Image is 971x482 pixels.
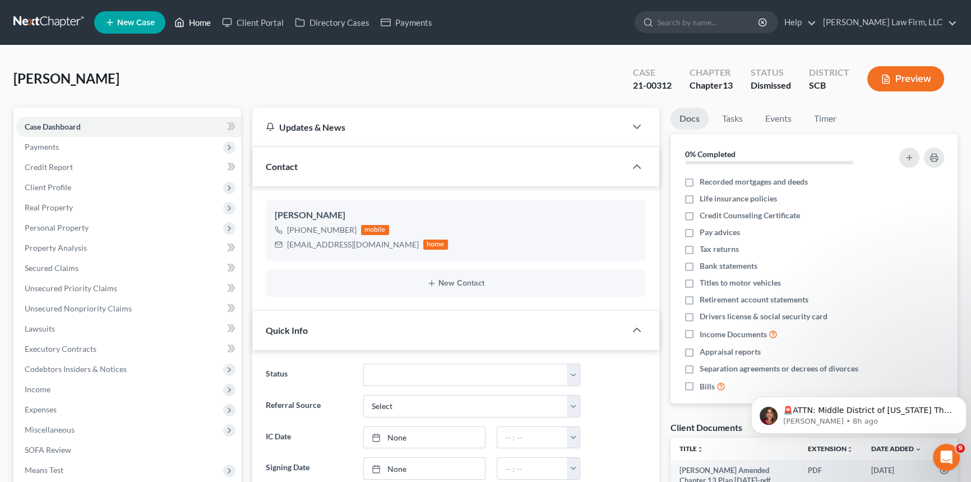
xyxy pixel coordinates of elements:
span: Real Property [25,203,73,212]
input: -- : -- [497,427,568,448]
span: Contact [266,161,298,172]
span: Pay advices [700,227,740,238]
div: Status [751,66,791,79]
label: Referral Source [260,395,358,417]
a: [PERSON_NAME] Law Firm, LLC [817,12,957,33]
a: Credit Report [16,157,241,177]
span: Means Test [25,465,63,475]
div: Chapter [690,66,733,79]
a: Help [779,12,816,33]
button: Preview [867,66,944,91]
span: Appraisal reports [700,346,761,357]
a: Events [756,108,801,130]
input: Search by name... [657,12,760,33]
a: Timer [805,108,845,130]
a: Executory Contracts [16,339,241,359]
div: District [809,66,849,79]
a: Titleunfold_more [679,444,704,453]
a: Unsecured Nonpriority Claims [16,299,241,319]
span: Bills [700,381,715,392]
i: unfold_more [697,446,704,453]
div: SCB [809,79,849,92]
label: Status [260,364,358,386]
a: Lawsuits [16,319,241,339]
span: Property Analysis [25,243,87,253]
a: Home [169,12,216,33]
span: Credit Report [25,162,73,172]
span: Miscellaneous [25,425,75,434]
a: Secured Claims [16,258,241,278]
a: SOFA Review [16,440,241,460]
span: Titles to motor vehicles [700,277,781,288]
span: [PERSON_NAME] [13,70,119,86]
div: Case [633,66,672,79]
span: Executory Contracts [25,344,96,354]
div: Client Documents [671,421,742,433]
a: Property Analysis [16,238,241,258]
a: None [364,458,484,479]
label: Signing Date [260,457,358,480]
div: [EMAIL_ADDRESS][DOMAIN_NAME] [287,239,419,250]
span: Recorded mortgages and deeds [700,176,808,187]
span: Unsecured Nonpriority Claims [25,304,132,313]
input: -- : -- [497,458,568,479]
span: Expenses [25,405,57,414]
a: Directory Cases [289,12,375,33]
a: Unsecured Priority Claims [16,278,241,299]
span: Separation agreements or decrees of divorces [700,363,858,374]
span: Tax returns [700,244,739,255]
a: None [364,427,484,448]
iframe: Intercom notifications message [747,373,971,452]
iframe: Intercom live chat [933,444,960,471]
span: Income [25,384,50,394]
div: Dismissed [751,79,791,92]
div: [PHONE_NUMBER] [287,224,357,236]
span: Income Documents [700,329,767,340]
span: Bank statements [700,260,757,272]
span: New Case [117,19,155,27]
span: SOFA Review [25,445,71,455]
a: Payments [375,12,438,33]
a: Case Dashboard [16,117,241,137]
a: Client Portal [216,12,289,33]
span: Payments [25,142,59,152]
span: Quick Info [266,325,308,336]
span: Codebtors Insiders & Notices [25,364,127,374]
span: 9 [956,444,965,453]
span: Personal Property [25,223,89,232]
div: mobile [361,225,389,235]
a: Docs [671,108,709,130]
span: Client Profile [25,182,71,192]
span: Case Dashboard [25,122,81,131]
a: Tasks [713,108,752,130]
span: Unsecured Priority Claims [25,283,117,293]
span: Life insurance policies [700,193,777,204]
span: 13 [723,80,733,90]
span: Secured Claims [25,263,78,273]
span: Lawsuits [25,324,55,333]
span: Credit Counseling Certificate [700,210,800,221]
span: Drivers license & social security card [700,311,827,322]
button: New Contact [275,279,637,288]
div: Updates & News [266,121,612,133]
span: Retirement account statements [700,294,808,305]
div: 21-00312 [633,79,672,92]
div: Chapter [690,79,733,92]
div: home [423,240,448,250]
strong: 0% Completed [685,149,736,159]
label: IC Date [260,426,358,449]
div: [PERSON_NAME] [275,209,637,222]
